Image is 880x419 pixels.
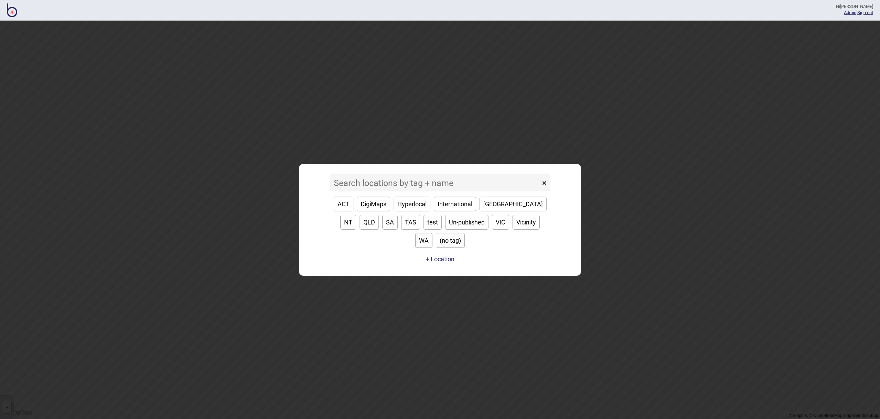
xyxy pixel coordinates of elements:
[844,10,857,15] span: |
[415,233,432,248] button: WA
[424,253,456,265] a: + Location
[334,197,353,211] button: ACT
[401,215,420,230] button: TAS
[844,10,856,15] a: Admin
[434,197,476,211] button: International
[857,10,873,15] button: Sign out
[382,215,398,230] button: SA
[513,215,540,230] button: Vicinity
[445,215,488,230] button: Un-published
[539,174,550,191] button: ×
[436,233,465,248] button: (no tag)
[480,197,547,211] button: [GEOGRAPHIC_DATA]
[836,3,873,10] div: Hi [PERSON_NAME]
[340,215,356,230] button: NT
[7,3,17,17] img: BindiMaps CMS
[330,174,540,191] input: Search locations by tag + name
[426,255,454,263] button: + Location
[423,215,442,230] button: test
[360,215,379,230] button: QLD
[492,215,509,230] button: VIC
[357,197,390,211] button: DigiMaps
[394,197,430,211] button: Hyperlocal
